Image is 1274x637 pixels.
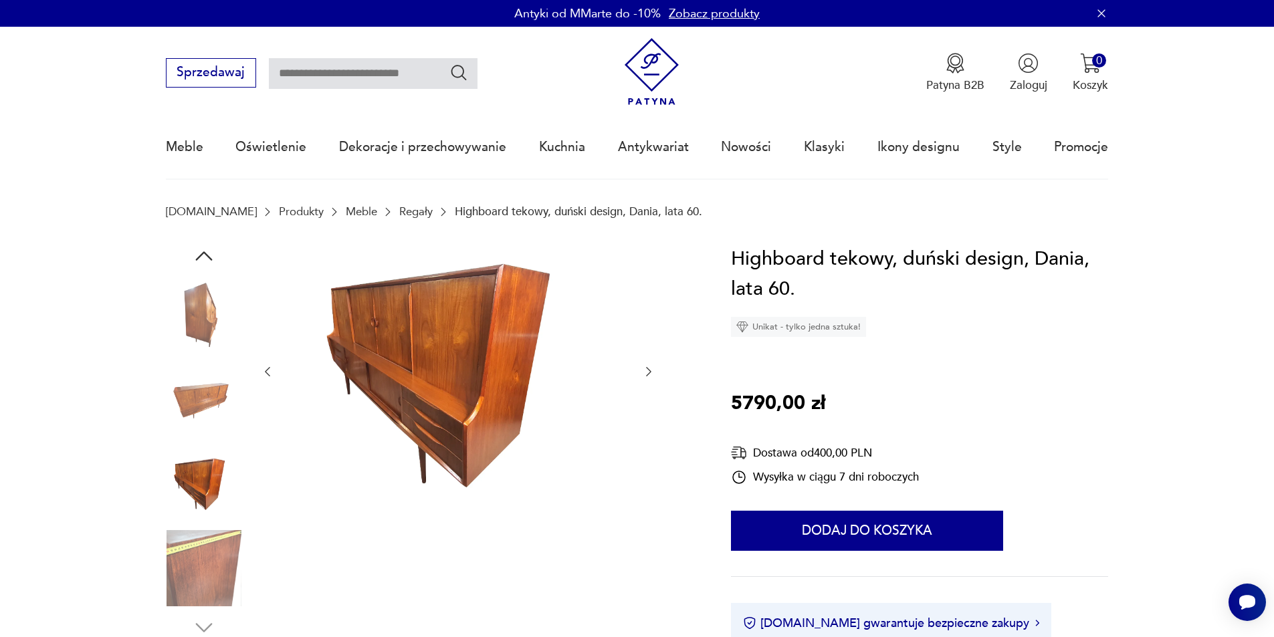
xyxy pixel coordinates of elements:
img: Ikona strzałki w prawo [1035,620,1039,626]
button: Patyna B2B [926,53,984,93]
a: [DOMAIN_NAME] [166,205,257,218]
button: [DOMAIN_NAME] gwarantuje bezpieczne zakupy [743,615,1039,632]
a: Sprzedawaj [166,68,256,79]
img: Zdjęcie produktu Highboard tekowy, duński design, Dania, lata 60. [291,244,626,497]
a: Style [992,116,1022,178]
p: 5790,00 zł [731,388,825,419]
a: Promocje [1054,116,1108,178]
a: Zobacz produkty [669,5,760,22]
button: 0Koszyk [1073,53,1108,93]
p: Patyna B2B [926,78,984,93]
p: Koszyk [1073,78,1108,93]
a: Dekoracje i przechowywanie [339,116,506,178]
img: Zdjęcie produktu Highboard tekowy, duński design, Dania, lata 60. [166,360,242,436]
img: Ikona medalu [945,53,966,74]
div: Wysyłka w ciągu 7 dni roboczych [731,469,919,485]
img: Zdjęcie produktu Highboard tekowy, duński design, Dania, lata 60. [166,530,242,606]
a: Nowości [721,116,771,178]
a: Antykwariat [618,116,689,178]
p: Antyki od MMarte do -10% [514,5,661,22]
img: Ikona dostawy [731,444,747,461]
a: Produkty [279,205,324,218]
a: Oświetlenie [235,116,306,178]
h1: Highboard tekowy, duński design, Dania, lata 60. [731,244,1108,305]
a: Kuchnia [539,116,585,178]
div: Unikat - tylko jedna sztuka! [731,317,866,337]
a: Klasyki [804,116,845,178]
p: Zaloguj [1010,78,1047,93]
div: 0 [1092,53,1106,68]
button: Sprzedawaj [166,58,256,88]
img: Ikonka użytkownika [1018,53,1039,74]
div: Dostawa od 400,00 PLN [731,444,919,461]
button: Szukaj [449,63,469,82]
iframe: Smartsupp widget button [1229,584,1266,621]
a: Meble [166,116,203,178]
img: Ikona koszyka [1080,53,1101,74]
a: Meble [346,205,377,218]
button: Zaloguj [1010,53,1047,93]
img: Zdjęcie produktu Highboard tekowy, duński design, Dania, lata 60. [166,445,242,521]
img: Ikona certyfikatu [743,616,756,630]
button: Dodaj do koszyka [731,511,1003,551]
a: Ikony designu [877,116,960,178]
a: Regały [399,205,433,218]
img: Patyna - sklep z meblami i dekoracjami vintage [618,38,685,106]
a: Ikona medaluPatyna B2B [926,53,984,93]
img: Zdjęcie produktu Highboard tekowy, duński design, Dania, lata 60. [166,275,242,351]
img: Ikona diamentu [736,321,748,333]
p: Highboard tekowy, duński design, Dania, lata 60. [455,205,702,218]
